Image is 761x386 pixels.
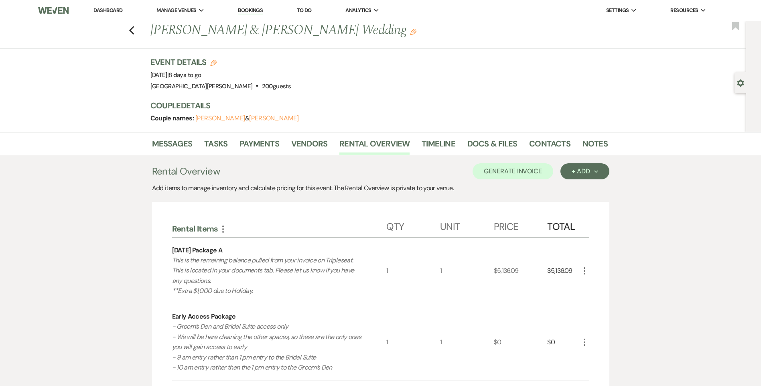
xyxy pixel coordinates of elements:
[172,246,223,255] div: [DATE] Package A
[440,304,494,380] div: 1
[386,238,440,304] div: 1
[168,71,201,79] span: 8 days to go
[150,82,253,90] span: [GEOGRAPHIC_DATA][PERSON_NAME]
[297,7,312,14] a: To Do
[529,137,570,155] a: Contacts
[547,304,579,380] div: $0
[238,7,263,14] a: Bookings
[572,168,598,175] div: + Add
[386,213,440,237] div: Qty
[670,6,698,14] span: Resources
[172,255,365,296] p: This is the remaining balance pulled from your invoice on Tripleseat. This is located in your doc...
[195,114,299,122] span: &
[38,2,69,19] img: Weven Logo
[560,163,609,179] button: + Add
[239,137,279,155] a: Payments
[150,114,195,122] span: Couple names:
[473,163,553,179] button: Generate Invoice
[150,71,201,79] span: [DATE]
[467,137,517,155] a: Docs & Files
[339,137,410,155] a: Rental Overview
[440,213,494,237] div: Unit
[93,7,122,14] a: Dashboard
[410,28,416,35] button: Edit
[172,312,236,321] div: Early Access Package
[291,137,327,155] a: Vendors
[345,6,371,14] span: Analytics
[547,238,579,304] div: $5,136.09
[152,164,220,179] h3: Rental Overview
[494,213,548,237] div: Price
[262,82,291,90] span: 200 guests
[167,71,201,79] span: |
[152,137,193,155] a: Messages
[422,137,455,155] a: Timeline
[582,137,608,155] a: Notes
[172,321,365,373] p: - Groom’s Den and Bridal Suite access only - We will be here cleaning the other spaces, so these ...
[152,183,609,193] div: Add items to manage inventory and calculate pricing for this event. The Rental Overview is privat...
[737,79,744,86] button: Open lead details
[172,223,387,234] div: Rental Items
[156,6,196,14] span: Manage Venues
[150,21,510,40] h1: [PERSON_NAME] & [PERSON_NAME] Wedding
[494,304,548,380] div: $0
[249,115,299,122] button: [PERSON_NAME]
[494,238,548,304] div: $5,136.09
[150,100,600,111] h3: Couple Details
[386,304,440,380] div: 1
[547,213,579,237] div: Total
[150,57,291,68] h3: Event Details
[204,137,227,155] a: Tasks
[440,238,494,304] div: 1
[606,6,629,14] span: Settings
[195,115,245,122] button: [PERSON_NAME]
